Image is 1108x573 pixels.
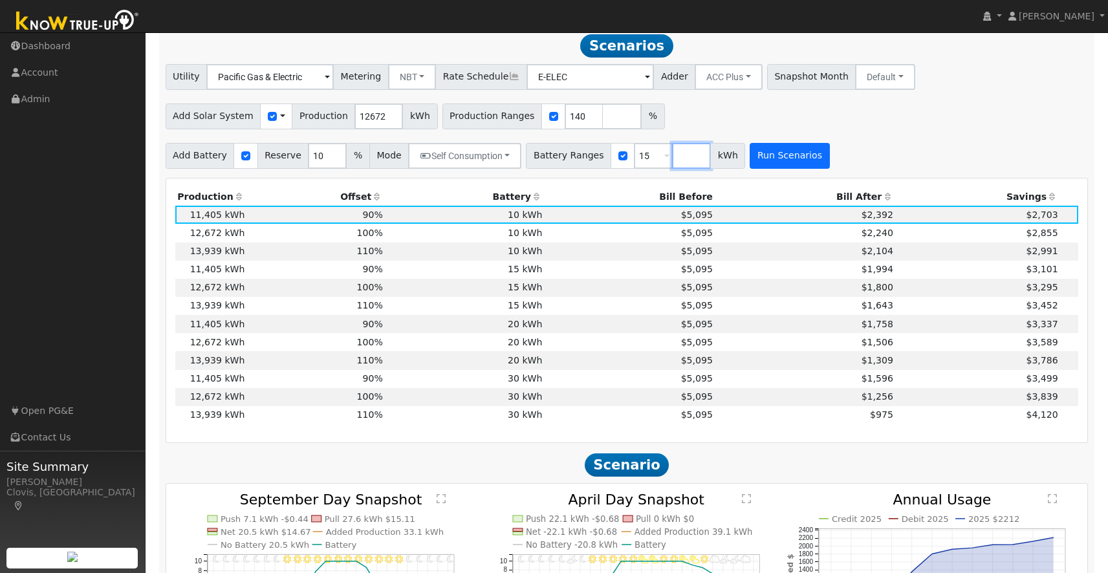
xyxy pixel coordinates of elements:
span: $1,506 [862,337,893,347]
circle: onclick="" [651,560,653,563]
span: $3,452 [1026,300,1058,310]
td: 13,939 kWh [175,351,247,369]
circle: onclick="" [334,560,337,563]
i: 2PM - Clear [354,555,362,563]
span: $5,095 [681,264,713,274]
i: 10AM - MostlyClear [620,555,627,563]
span: $975 [870,409,893,420]
td: 11,405 kWh [175,315,247,333]
i: 8PM - Clear [417,555,423,563]
text: Debit 2025 [902,514,949,524]
text: Pull 0 kWh $0 [636,514,694,524]
circle: onclick="" [314,570,317,573]
text: Net 20.5 kWh $14.67 [221,527,311,537]
th: Bill Before [545,188,715,206]
span: $2,392 [862,210,893,220]
i: 6PM - MostlyClear [701,555,709,563]
span: Adder [653,64,695,90]
span: 90% [362,373,382,384]
i: 11PM - Clear [447,555,453,563]
button: ACC Plus [695,64,763,90]
text: 1800 [799,550,814,557]
i: 10PM - MostlyCloudy [741,555,751,563]
text: Added Production 39.1 kWh [635,527,753,537]
i: 5PM - Clear [385,555,393,563]
i: 7AM - Clear [283,555,291,563]
button: Default [855,64,915,90]
circle: onclick="" [325,560,327,563]
circle: onclick="" [1032,540,1034,543]
i: 12AM - MostlyClear [518,555,525,563]
i: 7PM - Clear [406,555,413,563]
span: $3,101 [1026,264,1058,274]
input: Select a Utility [206,64,334,90]
td: 15 kWh [385,279,545,297]
span: 90% [362,210,382,220]
td: 12,672 kWh [175,279,247,297]
span: % [346,143,369,169]
span: $1,256 [862,391,893,402]
td: 12,672 kWh [175,333,247,351]
text: Annual Usage [893,492,992,508]
td: 11,405 kWh [175,261,247,279]
i: 3PM - Clear [365,555,373,563]
text: No Battery -20.8 kWh [526,540,618,550]
span: Utility [166,64,208,90]
text: Battery [635,540,666,550]
i: 5AM - Clear [263,555,270,563]
span: $2,240 [862,228,893,238]
i: 4PM - PartlyCloudy [679,555,690,563]
span: $2,855 [1026,228,1058,238]
span: $5,095 [681,373,713,384]
td: 10 kWh [385,224,545,242]
circle: onclick="" [931,552,933,555]
span: 110% [357,246,383,256]
text: April Day Snapshot [569,492,705,508]
button: NBT [388,64,437,90]
i: 9PM - Clear [427,555,433,563]
i: 8AM - Clear [599,555,607,563]
span: $1,643 [862,300,893,310]
span: $1,994 [862,264,893,274]
text: September Day Snapshot [239,492,422,508]
text: Battery [325,540,356,550]
circle: onclick="" [640,560,643,563]
span: $5,095 [681,246,713,256]
span: $3,786 [1026,355,1058,365]
i: 1AM - Clear [223,555,229,563]
text:  [743,493,752,504]
span: Savings [1006,191,1047,202]
span: Battery Ranges [526,143,611,169]
i: 2PM - MostlyClear [660,555,668,563]
span: 100% [357,391,383,402]
circle: onclick="" [620,560,622,563]
span: $5,095 [681,319,713,329]
circle: onclick="" [671,560,673,563]
span: $1,800 [862,282,893,292]
text: No Battery 20.5 kWh [221,540,309,550]
span: Add Solar System [166,103,261,129]
th: Bill After [715,188,895,206]
circle: onclick="" [691,563,694,566]
circle: onclick="" [951,548,953,550]
span: $1,596 [862,373,893,384]
text: 2400 [799,526,814,534]
i: 2AM - MostlyClear [539,555,545,563]
text: 8 [504,566,508,573]
i: 7AM - Clear [589,555,596,563]
span: 90% [362,319,382,329]
span: Mode [369,143,409,169]
i: 10PM - Clear [437,555,443,563]
span: $3,337 [1026,319,1058,329]
circle: onclick="" [1012,543,1014,546]
span: 100% [357,282,383,292]
th: Battery [385,188,545,206]
text: 10 [500,557,508,565]
span: Scenarios [580,34,673,58]
circle: onclick="" [992,543,994,546]
span: kWh [402,103,437,129]
img: Know True-Up [10,7,146,36]
span: 110% [357,300,383,310]
span: $2,703 [1026,210,1058,220]
td: 10 kWh [385,243,545,261]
